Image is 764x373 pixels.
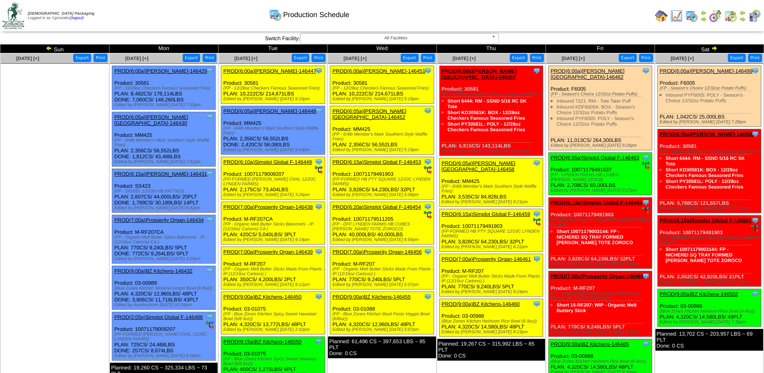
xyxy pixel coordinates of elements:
div: Edited by [PERSON_NAME] [DATE] 8:28pm [114,354,215,358]
div: Edited by [PERSON_NAME] [DATE] 8:29pm [551,262,652,266]
img: Tooltip [206,113,214,121]
a: PROD(9:00a)BZ Kitchens-146450 [223,294,302,300]
img: home.gif [655,10,668,22]
div: Edited by [PERSON_NAME] [DATE] 8:26pm [551,143,652,148]
a: PROD(6:10a)Simplot Global F-146449 [223,159,312,165]
div: Product: 03-00989 PLAN: 4,320CS / 12,960LBS / 48PLT DONE: 3,906CS / 11,718LBS / 43PLT [112,266,216,310]
span: [DATE] [+] [125,56,148,61]
button: Print [203,54,216,62]
a: PROD(7:00a)Prosperity Organ-146461 [442,256,531,262]
a: PROD(6:00a)[PERSON_NAME]-146451 [332,68,425,74]
div: Edited by [PERSON_NAME] [DATE] 8:24pm [442,289,543,294]
div: Product: M-RF207 PLAN: 770CS / 9,240LBS / 5PLT [548,271,652,337]
img: Tooltip [424,293,432,301]
img: arrowleft.gif [739,10,746,16]
div: (FP - Blue Zones Kitchen Spicy Sweet Hawaiian Bowl (6/8.5oz)) [223,312,324,321]
button: Print [94,54,107,62]
td: Sun [0,45,109,53]
img: Tooltip [206,267,214,275]
img: Tooltip [206,67,214,75]
a: PROD(7:00a)Prosperity Organ-146466 [551,273,643,279]
div: Edited by [PERSON_NAME] [DATE] 8:27pm [551,188,652,193]
img: calendarcustomer.gif [748,10,761,22]
a: PROD(6:15a)Simplot Global F-146464 [551,200,642,206]
a: PROD(6:05a)[PERSON_NAME][GEOGRAPHIC_DATA]-146458 [442,160,516,172]
img: Tooltip [315,67,323,75]
span: [DEMOGRAPHIC_DATA] Packaging [28,12,94,16]
img: arrowright.gif [739,16,746,22]
img: ediSmall.gif [424,166,432,174]
div: Product: 30581 PLAN: 10,222CS / 214,671LBS [221,66,325,104]
span: [DATE] [+] [234,56,257,61]
span: [DATE] [+] [452,56,476,61]
a: PROD(6:00a)[PERSON_NAME][GEOGRAPHIC_DATA]-146462 [551,68,625,80]
td: Thu [437,45,546,53]
div: Product: 30581 PLAN: 5,788CS / 121,557LBS [657,129,761,213]
div: Edited by [PERSON_NAME] [DATE] 3:26pm [223,192,324,197]
a: Inbound 7321: RM - Tote Tater Puff [557,98,631,104]
button: Print [421,54,435,62]
div: (FP - 12/28oz Checkers Famous Seasoned Fries) [660,149,761,154]
td: Fri [546,45,655,53]
div: Product: 10071179491903 PLAN: 3,828CS / 64,230LBS / 32PLT [439,209,543,252]
img: arrowleft.gif [700,10,707,16]
img: ediSmall.gif [206,321,214,329]
a: PROD(6:15a)[PERSON_NAME]-146431 [114,171,207,177]
div: (FP - 12/28oz Checkers Famous Seasoned Fries) [442,92,543,97]
div: Edited by [PERSON_NAME] [DATE] 8:42pm [114,206,215,210]
img: calendarblend.gif [709,10,722,22]
button: Export [619,54,637,62]
img: Tooltip [315,107,323,115]
td: Tue [218,45,327,53]
a: Inbound KDF6005A: BOX - Season's Choice 12/32oz Potato Puffs [557,104,635,115]
div: (FP - 6/4lb Member's Mark Southern Style Waffle Fries) [332,132,433,142]
a: PROD(6:05a)Simplot Global F-146463 [551,155,639,161]
a: PROD(6:00a)[PERSON_NAME][GEOGRAPHIC_DATA]-146457 [442,68,517,80]
a: Short PY30581L: POLY - 12/28oz Checkers Famous Seasoned Fries [448,121,525,132]
div: (Blue Zones Kitchen Heirloom Rice Bowl (6-9oz)) [660,309,761,314]
a: PROD(6:00a)[PERSON_NAME]-146429 [114,68,207,74]
button: Print [639,54,653,62]
a: PROD(6:05a)[PERSON_NAME]-146448 [223,108,316,114]
div: (FP-FORMED HB PTY SQUARE 12/10C LYNDEN FARMS) [442,229,543,239]
a: Short 15-RF207: WIP - Organic Melt Buttery Stick [557,302,637,313]
button: Export [401,54,419,62]
img: calendarinout.gif [724,10,737,22]
img: Tooltip [424,67,432,75]
div: Edited by [PERSON_NAME] [DATE] 7:31pm [114,159,215,164]
img: ediSmall.gif [424,211,432,219]
a: [DATE] [+] [561,56,585,61]
div: Product: 10071179491903 PLAN: 2,552CS / 42,820LBS / 21PLT [657,216,761,287]
div: Product: MM425 PLAN: 2,356CS / 56,552LBS DONE: 1,812CS / 43,488LBS [112,112,216,167]
img: Tooltip [642,153,650,161]
div: Product: MM425 PLAN: 3,535CS / 84,828LBS [439,158,543,207]
button: Export [292,54,310,62]
img: Tooltip [315,293,323,301]
a: Short 10071179003144: FP - NICHEREI SQ TRAY FORMED [PERSON_NAME] TOTE ZOROCO [666,247,742,263]
div: Edited by [PERSON_NAME] [DATE] 8:23pm [442,330,543,334]
div: Edited by [PERSON_NAME] [DATE] 8:31pm [551,330,652,334]
a: PROD(6:00a)[PERSON_NAME]-146499 [660,68,752,74]
div: (FP - 12/28oz Checkers Famous Seasoned Fries) [223,86,324,91]
div: Product: 03-00988 PLAN: 4,320CS / 14,580LBS / 48PLT [657,289,761,327]
div: (Blue Zones Kitchen Heirloom Rice Bowl (6-9oz)) [442,319,543,324]
img: Tooltip [642,340,650,348]
div: (FP - 6/4lb Member's Mark Southern Style Waffle Fries) [223,126,324,136]
img: Tooltip [751,216,759,224]
div: Edited by [PERSON_NAME] [DATE] 5:08pm [332,192,433,197]
div: (FP - 12/28oz Checkers Famous Seasoned Fries) [332,86,433,91]
div: Product: 10071179491903 PLAN: 3,828CS / 64,230LBS / 32PLT [330,157,434,200]
div: Edited by [PERSON_NAME] [DATE] 4:20pm [114,256,215,261]
span: [DATE] [+] [16,56,39,61]
span: All Facilities [304,33,488,43]
img: Tooltip [533,67,541,75]
img: Tooltip [533,255,541,263]
div: Edited by [PERSON_NAME] [DATE] 8:20pm [442,149,543,153]
a: PROD(6:00a)[PERSON_NAME]-146447 [223,68,316,74]
div: Planned: 13,702 CS ~ 203,957 LBS ~ 69 PLT Done: 0 CS [655,329,763,351]
img: Tooltip [751,67,759,75]
div: Edited by [PERSON_NAME] [DATE] 7:28pm [660,120,761,124]
img: arrowright.gif [700,16,707,22]
img: Tooltip [315,158,323,166]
